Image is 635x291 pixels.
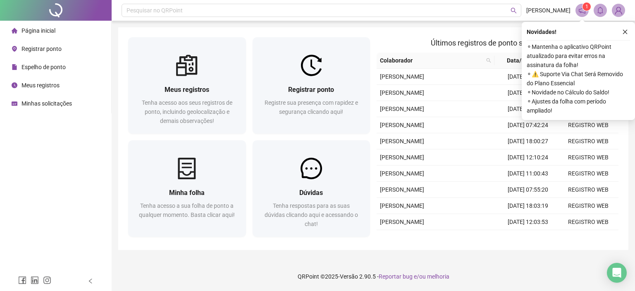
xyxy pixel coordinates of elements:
span: Colaborador [380,56,483,65]
td: [DATE] 07:55:20 [498,182,558,198]
span: Dúvidas [299,189,323,197]
span: home [12,28,17,34]
th: Data/Hora [494,53,553,69]
span: [PERSON_NAME] [380,202,424,209]
td: REGISTRO WEB [558,117,618,133]
td: [DATE] 11:08:23 [498,101,558,117]
span: [PERSON_NAME] [380,138,424,144]
a: DúvidasTenha respostas para as suas dúvidas clicando aqui e acessando o chat! [253,140,370,237]
span: Minhas solicitações [21,100,72,107]
span: Espelho de ponto [21,64,66,70]
span: Tenha respostas para as suas dúvidas clicando aqui e acessando o chat! [265,202,358,227]
span: Reportar bug e/ou melhoria [379,273,449,280]
span: Tenha acesso a sua folha de ponto a qualquer momento. Basta clicar aqui! [139,202,235,218]
span: Registrar ponto [21,46,62,52]
span: Versão [340,273,358,280]
img: 92197 [612,4,625,17]
span: Meus registros [21,82,60,89]
span: search [485,54,493,67]
td: REGISTRO WEB [558,166,618,182]
td: REGISTRO WEB [558,214,618,230]
td: [DATE] 07:42:24 [498,117,558,133]
span: [PERSON_NAME] [380,186,424,193]
span: [PERSON_NAME] [380,89,424,96]
td: REGISTRO WEB [558,230,618,246]
span: [PERSON_NAME] [380,170,424,177]
span: bell [597,7,604,14]
span: [PERSON_NAME] [380,73,424,80]
span: ⚬ Novidade no Cálculo do Saldo! [527,88,630,97]
span: Tenha acesso aos seus registros de ponto, incluindo geolocalização e demais observações! [142,99,232,124]
td: [DATE] 18:03:19 [498,198,558,214]
span: Minha folha [169,189,205,197]
td: [DATE] 18:00:27 [498,133,558,149]
span: instagram [43,276,51,284]
span: [PERSON_NAME] [380,219,424,225]
td: [DATE] 18:00:41 [498,69,558,85]
span: [PERSON_NAME] [526,6,571,15]
a: Minha folhaTenha acesso a sua folha de ponto a qualquer momento. Basta clicar aqui! [128,140,246,237]
td: [DATE] 11:00:43 [498,166,558,182]
td: REGISTRO WEB [558,182,618,198]
span: [PERSON_NAME] [380,122,424,128]
span: Página inicial [21,27,55,34]
span: search [486,58,491,63]
span: Novidades ! [527,27,556,36]
span: close [622,29,628,35]
span: clock-circle [12,82,17,88]
span: Meus registros [165,86,209,94]
td: REGISTRO WEB [558,133,618,149]
span: Registrar ponto [288,86,334,94]
a: Registrar pontoRegistre sua presença com rapidez e segurança clicando aqui! [253,37,370,134]
span: 1 [585,4,588,10]
span: search [511,7,517,14]
span: facebook [18,276,26,284]
span: file [12,64,17,70]
span: ⚬ Mantenha o aplicativo QRPoint atualizado para evitar erros na assinatura da folha! [527,42,630,70]
footer: QRPoint © 2025 - 2.90.5 - [112,262,635,291]
span: Data/Hora [498,56,543,65]
a: Meus registrosTenha acesso aos seus registros de ponto, incluindo geolocalização e demais observa... [128,37,246,134]
span: schedule [12,101,17,106]
td: [DATE] 12:08:35 [498,85,558,101]
span: Últimos registros de ponto sincronizados [431,38,564,47]
span: [PERSON_NAME] [380,106,424,112]
td: [DATE] 12:10:24 [498,149,558,166]
td: [DATE] 12:03:53 [498,214,558,230]
span: ⚬ ⚠️ Suporte Via Chat Será Removido do Plano Essencial [527,70,630,88]
div: Open Intercom Messenger [607,263,627,283]
span: [PERSON_NAME] [380,154,424,161]
span: Registre sua presença com rapidez e segurança clicando aqui! [265,99,358,115]
span: environment [12,46,17,52]
span: linkedin [31,276,39,284]
td: REGISTRO WEB [558,198,618,214]
sup: 1 [582,2,591,11]
span: left [88,278,93,284]
span: ⚬ Ajustes da folha com período ampliado! [527,97,630,115]
td: [DATE] 11:01:31 [498,230,558,246]
td: REGISTRO WEB [558,149,618,166]
span: notification [578,7,586,14]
